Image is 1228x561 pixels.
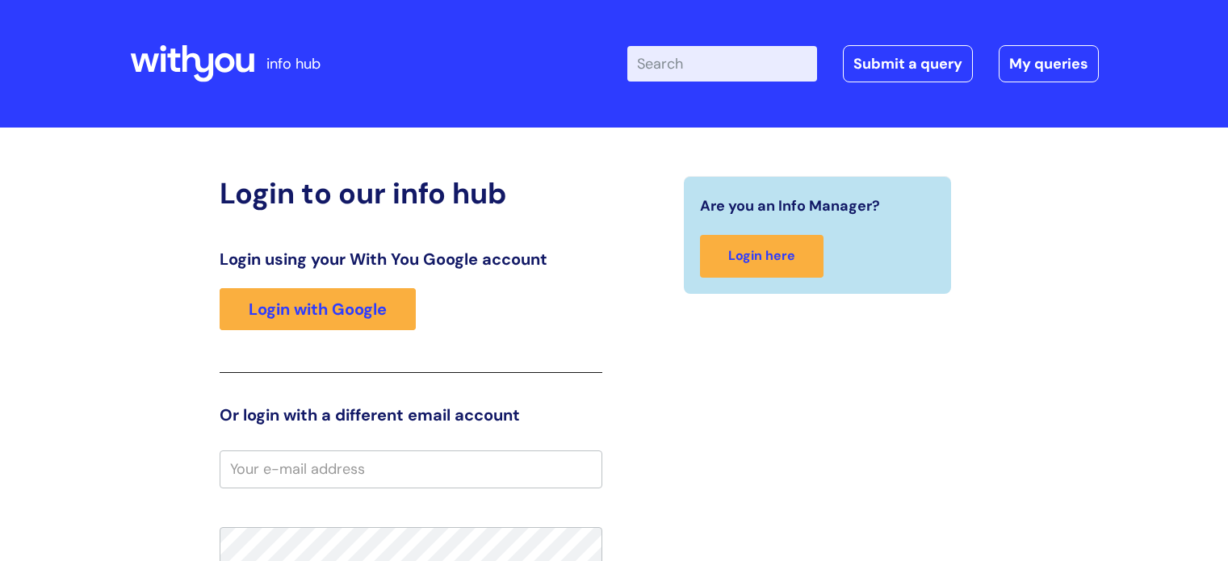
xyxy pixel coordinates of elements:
[266,51,321,77] p: info hub
[220,450,602,488] input: Your e-mail address
[220,249,602,269] h3: Login using your With You Google account
[220,405,602,425] h3: Or login with a different email account
[220,176,602,211] h2: Login to our info hub
[700,193,880,219] span: Are you an Info Manager?
[843,45,973,82] a: Submit a query
[220,288,416,330] a: Login with Google
[627,46,817,82] input: Search
[999,45,1099,82] a: My queries
[700,235,824,278] a: Login here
